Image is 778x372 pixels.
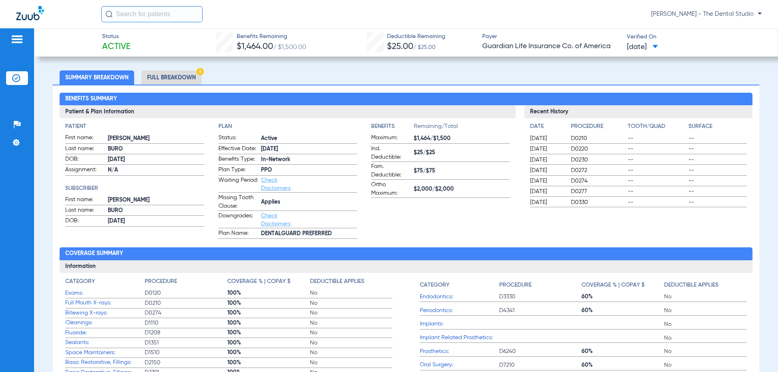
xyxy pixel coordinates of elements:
span: -- [688,134,746,142]
span: D1110 [145,319,227,327]
span: D1208 [145,329,227,337]
span: Prosthetics: [420,347,499,356]
span: -- [688,145,746,153]
h4: Benefits [371,122,414,131]
span: 60% [581,361,664,369]
span: -- [628,166,686,174]
h4: Procedure [571,122,625,131]
h3: Information [60,260,752,273]
app-breakdown-title: Procedure [145,277,227,289]
span: Assignment: [65,166,105,175]
span: [DATE] [108,217,204,225]
span: Sealants: [65,338,145,347]
span: D6240 [499,347,582,355]
img: Search Icon [105,11,113,18]
span: DOB: [65,155,105,165]
h4: Category [420,281,449,289]
span: Last name: [65,206,105,216]
span: 100% [227,309,310,317]
span: BURO [108,206,204,215]
span: Implants: [420,320,499,328]
app-breakdown-title: Procedure [499,277,582,292]
span: Benefits Remaining [237,32,306,41]
span: Space Maintainers: [65,349,145,357]
span: No [664,347,747,355]
span: D7210 [499,361,582,369]
span: [DATE] [627,42,658,52]
span: No [310,289,393,297]
span: -- [688,198,746,206]
span: Basic Restorative, Fillings: [65,358,145,367]
span: D0274 [145,309,227,317]
span: -- [628,134,686,142]
span: Downgrades: [218,212,258,228]
span: Endodontics: [420,293,499,301]
h4: Deductible Applies [310,277,364,286]
span: [DATE] [530,187,564,196]
span: No [664,293,747,301]
h4: Surface [688,122,746,131]
span: Status: [218,134,258,143]
span: No [310,359,393,367]
h2: Coverage Summary [60,247,752,260]
span: No [310,329,393,337]
span: $2,000/$2,000 [414,185,510,193]
app-breakdown-title: Subscriber [65,184,204,193]
span: No [310,299,393,307]
span: Missing Tooth Clause: [218,193,258,210]
span: 100% [227,289,310,297]
span: Fam. Deductible: [371,162,411,179]
h4: Procedure [145,277,177,286]
a: Check Disclaimers [261,177,291,191]
span: Ind. Deductible: [371,145,411,162]
span: D3330 [499,293,582,301]
span: Full Mouth X-rays: [65,299,145,307]
span: N/A [108,166,204,174]
span: $75/$75 [414,167,510,175]
span: Guardian Life Insurance Co. of America [482,41,620,51]
h4: Plan [218,122,357,131]
span: Active [261,134,357,143]
span: D0120 [145,289,227,297]
span: Effective Date: [218,145,258,154]
span: D1351 [145,339,227,347]
span: [DATE] [530,156,564,164]
span: 100% [227,329,310,337]
h4: Deductible Applies [664,281,718,289]
span: No [664,334,747,342]
span: / $1,500.00 [273,44,306,51]
span: D0230 [571,156,625,164]
span: D0277 [571,187,625,196]
span: DOB: [65,217,105,226]
input: Search for patients [101,6,203,22]
span: No [310,309,393,317]
span: Last name: [65,145,105,154]
h4: Coverage % | Copay $ [581,281,645,289]
span: DENTALGUARD PREFERRED [261,230,357,238]
span: [DATE] [530,134,564,142]
app-breakdown-title: Coverage % | Copay $ [581,277,664,292]
span: [DATE] [261,145,357,153]
app-breakdown-title: Procedure [571,122,625,134]
span: Maximum: [371,134,411,143]
span: Plan Name: [218,229,258,239]
h4: Patient [65,122,204,131]
h3: Patient & Plan Information [60,105,515,118]
span: [DATE] [530,177,564,185]
app-breakdown-title: Coverage % | Copay $ [227,277,310,289]
span: -- [688,156,746,164]
span: Remaining/Total [414,122,510,134]
span: 100% [227,349,310,357]
span: / $25.00 [413,45,436,50]
span: No [310,349,393,357]
span: Payer [482,32,620,41]
app-breakdown-title: Category [65,277,145,289]
img: Hazard [197,68,204,75]
iframe: Chat Widget [737,333,778,372]
span: First name: [65,196,105,205]
span: [DATE] [530,198,564,206]
span: 60% [581,306,664,315]
img: Zuub Logo [16,6,44,20]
